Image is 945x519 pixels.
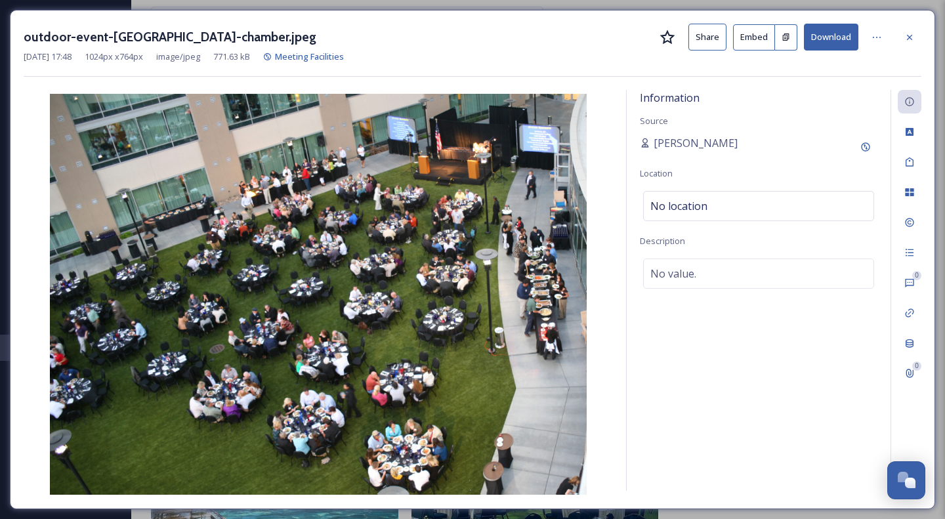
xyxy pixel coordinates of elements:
span: Source [640,115,668,127]
button: Share [688,24,726,51]
span: 1024 px x 764 px [85,51,143,63]
span: No value. [650,266,696,281]
span: [DATE] 17:48 [24,51,72,63]
h3: outdoor-event-[GEOGRAPHIC_DATA]-chamber.jpeg [24,28,316,47]
button: Open Chat [887,461,925,499]
div: 0 [912,271,921,280]
img: outdoor-event-lexington-chamber.jpeg [24,94,613,495]
span: image/jpeg [156,51,200,63]
span: No location [650,198,707,214]
span: [PERSON_NAME] [654,135,738,151]
span: Meeting Facilities [275,51,344,62]
span: Information [640,91,700,105]
span: 771.63 kB [213,51,250,63]
div: 0 [912,362,921,371]
button: Download [804,24,858,51]
span: Description [640,235,685,247]
span: Location [640,167,673,179]
button: Embed [733,24,775,51]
